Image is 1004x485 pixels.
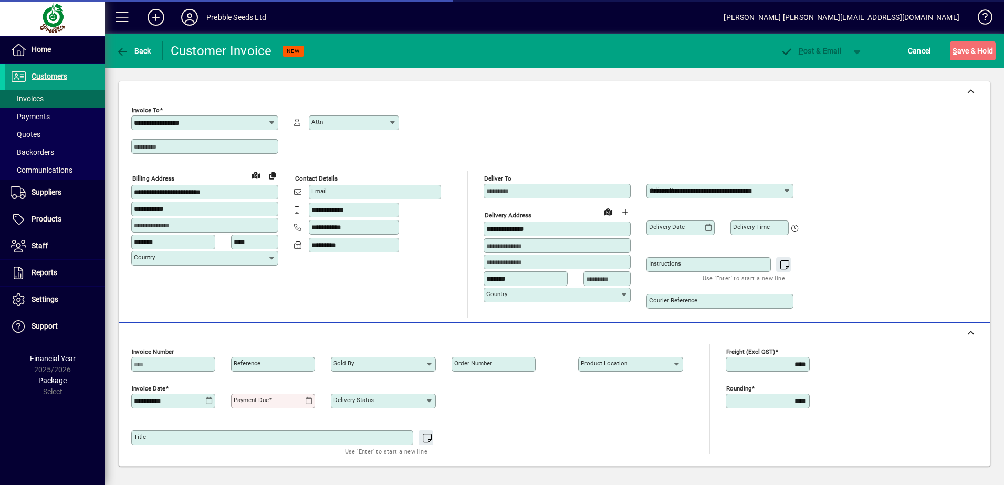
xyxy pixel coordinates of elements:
[5,260,105,286] a: Reports
[113,41,154,60] button: Back
[5,233,105,259] a: Staff
[919,466,961,482] span: Product
[5,206,105,233] a: Products
[953,43,993,59] span: ave & Hold
[32,45,51,54] span: Home
[32,322,58,330] span: Support
[581,360,627,367] mat-label: Product location
[5,180,105,206] a: Suppliers
[311,118,323,125] mat-label: Attn
[5,313,105,340] a: Support
[914,465,967,483] button: Product
[780,47,841,55] span: ost & Email
[11,130,40,139] span: Quotes
[247,166,264,183] a: View on map
[116,47,151,55] span: Back
[630,466,683,482] span: Product History
[264,167,281,184] button: Copy to Delivery address
[799,47,803,55] span: P
[5,287,105,313] a: Settings
[234,396,269,404] mat-label: Payment due
[600,203,616,220] a: View on map
[5,90,105,108] a: Invoices
[649,223,685,230] mat-label: Delivery date
[703,272,785,284] mat-hint: Use 'Enter' to start a new line
[11,112,50,121] span: Payments
[726,348,775,355] mat-label: Freight (excl GST)
[953,47,957,55] span: S
[5,37,105,63] a: Home
[32,188,61,196] span: Suppliers
[134,254,155,261] mat-label: Country
[5,143,105,161] a: Backorders
[132,107,160,114] mat-label: Invoice To
[173,8,206,27] button: Profile
[287,48,300,55] span: NEW
[32,215,61,223] span: Products
[724,9,959,26] div: [PERSON_NAME] [PERSON_NAME][EMAIL_ADDRESS][DOMAIN_NAME]
[616,204,633,220] button: Choose address
[733,223,770,230] mat-label: Delivery time
[726,385,751,392] mat-label: Rounding
[5,125,105,143] a: Quotes
[649,297,697,304] mat-label: Courier Reference
[134,433,146,440] mat-label: Title
[5,161,105,179] a: Communications
[234,360,260,367] mat-label: Reference
[970,2,991,36] a: Knowledge Base
[32,72,67,80] span: Customers
[171,43,272,59] div: Customer Invoice
[311,187,327,195] mat-label: Email
[905,41,934,60] button: Cancel
[649,186,678,194] mat-label: Deliver via
[32,295,58,303] span: Settings
[139,8,173,27] button: Add
[206,9,266,26] div: Prebble Seeds Ltd
[11,148,54,156] span: Backorders
[454,360,492,367] mat-label: Order number
[5,108,105,125] a: Payments
[333,360,354,367] mat-label: Sold by
[38,376,67,385] span: Package
[775,41,846,60] button: Post & Email
[486,290,507,298] mat-label: Country
[950,41,996,60] button: Save & Hold
[132,348,174,355] mat-label: Invoice number
[11,166,72,174] span: Communications
[132,385,165,392] mat-label: Invoice date
[30,354,76,363] span: Financial Year
[625,465,687,483] button: Product History
[908,43,931,59] span: Cancel
[333,396,374,404] mat-label: Delivery status
[11,94,44,103] span: Invoices
[345,445,427,457] mat-hint: Use 'Enter' to start a new line
[105,41,163,60] app-page-header-button: Back
[649,260,681,267] mat-label: Instructions
[32,268,57,277] span: Reports
[32,241,48,250] span: Staff
[484,175,511,182] mat-label: Deliver To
